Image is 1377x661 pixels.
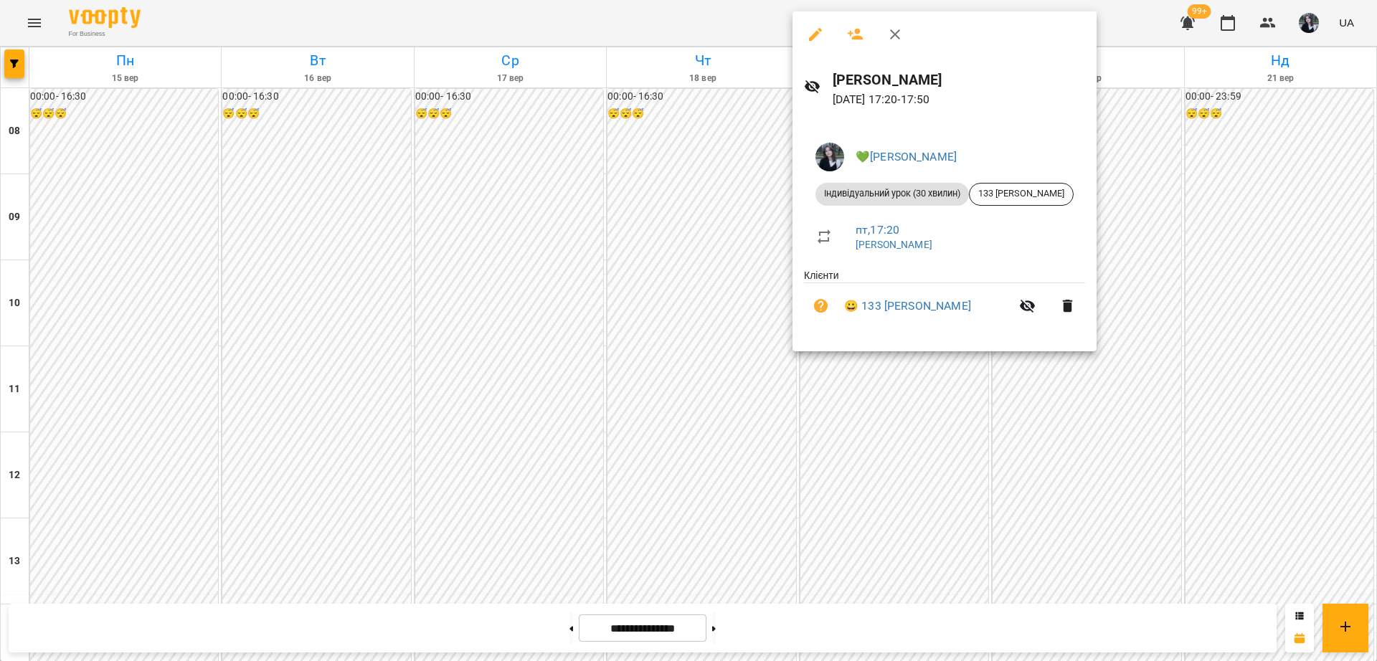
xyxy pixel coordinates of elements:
[833,91,1085,108] p: [DATE] 17:20 - 17:50
[804,289,838,323] button: Візит ще не сплачено. Додати оплату?
[856,223,899,237] a: пт , 17:20
[844,298,971,315] a: 😀 133 [PERSON_NAME]
[815,187,969,200] span: Індивідуальний урок (30 хвилин)
[970,187,1073,200] span: 133 [PERSON_NAME]
[856,150,957,163] a: 💚[PERSON_NAME]
[815,143,844,171] img: 91885ff653e4a9d6131c60c331ff4ae6.jpeg
[969,183,1074,206] div: 133 [PERSON_NAME]
[804,268,1085,335] ul: Клієнти
[856,239,932,250] a: [PERSON_NAME]
[833,69,1085,91] h6: [PERSON_NAME]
